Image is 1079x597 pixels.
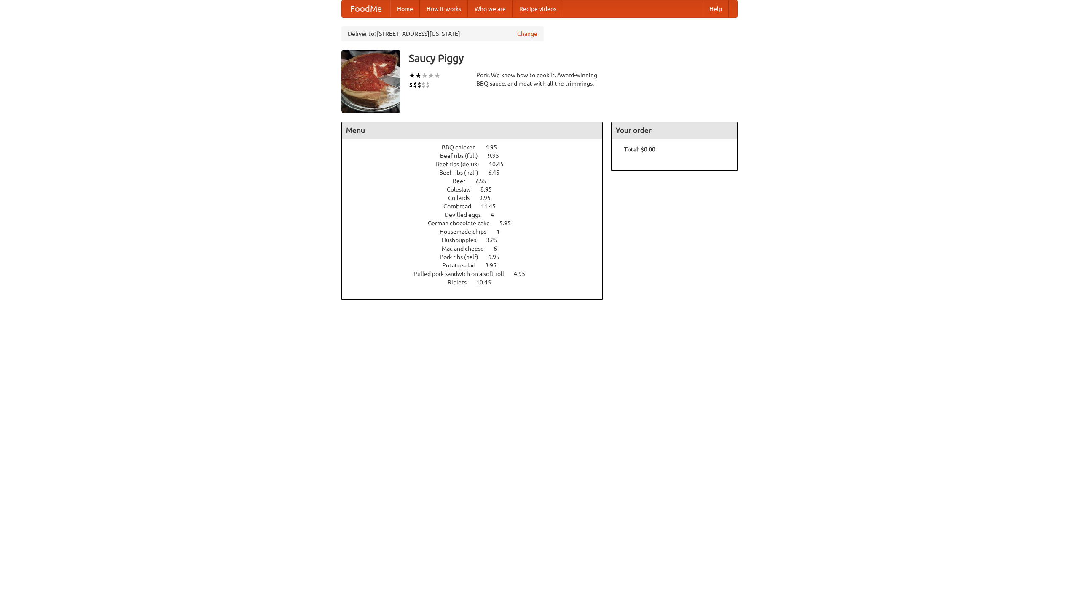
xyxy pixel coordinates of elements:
a: Beef ribs (half) 6.45 [439,169,515,176]
span: Devilled eggs [445,211,489,218]
a: FoodMe [342,0,390,17]
a: Beef ribs (full) 9.95 [440,152,515,159]
span: Beef ribs (half) [439,169,487,176]
span: Hushpuppies [442,237,485,243]
span: 9.95 [479,194,499,201]
a: Hushpuppies 3.25 [442,237,513,243]
a: How it works [420,0,468,17]
a: Recipe videos [513,0,563,17]
span: 11.45 [481,203,504,210]
img: angular.jpg [341,50,400,113]
a: Home [390,0,420,17]
a: Coleslaw 8.95 [447,186,507,193]
span: 4 [491,211,502,218]
span: Potato salad [442,262,484,269]
li: ★ [415,71,421,80]
a: Change [517,30,537,38]
a: Housemade chips 4 [440,228,515,235]
a: Who we are [468,0,513,17]
li: $ [426,80,430,89]
span: Housemade chips [440,228,495,235]
span: Pork ribs (half) [440,254,487,260]
li: ★ [428,71,434,80]
span: 9.95 [488,152,507,159]
a: Potato salad 3.95 [442,262,512,269]
span: Cornbread [443,203,480,210]
a: Beer 7.55 [453,178,502,184]
a: Help [703,0,729,17]
span: BBQ chicken [442,144,484,151]
a: Pulled pork sandwich on a soft roll 4.95 [413,270,541,277]
div: Pork. We know how to cook it. Award-winning BBQ sauce, and meat with all the trimmings. [476,71,603,88]
span: Mac and cheese [442,245,492,252]
a: Collards 9.95 [448,194,506,201]
span: 4.95 [514,270,534,277]
span: 3.95 [485,262,505,269]
span: Coleslaw [447,186,479,193]
b: Total: $0.00 [624,146,655,153]
a: Mac and cheese 6 [442,245,513,252]
li: $ [413,80,417,89]
span: German chocolate cake [428,220,498,227]
span: 6.95 [488,254,508,260]
li: $ [409,80,413,89]
span: Beef ribs (delux) [435,161,488,167]
span: Pulled pork sandwich on a soft roll [413,270,513,277]
span: 4 [496,228,508,235]
span: 7.55 [475,178,495,184]
li: ★ [421,71,428,80]
span: 6 [494,245,505,252]
span: 8.95 [480,186,500,193]
span: 10.45 [476,279,499,286]
li: ★ [409,71,415,80]
span: 10.45 [489,161,512,167]
span: Beer [453,178,474,184]
span: Collards [448,194,478,201]
a: Beef ribs (delux) 10.45 [435,161,519,167]
a: German chocolate cake 5.95 [428,220,526,227]
span: Riblets [448,279,475,286]
a: Devilled eggs 4 [445,211,510,218]
li: ★ [434,71,440,80]
h4: Menu [342,122,602,139]
li: $ [417,80,421,89]
span: 3.25 [486,237,506,243]
a: Cornbread 11.45 [443,203,511,210]
h3: Saucy Piggy [409,50,738,67]
h4: Your order [612,122,737,139]
a: Pork ribs (half) 6.95 [440,254,515,260]
span: 5.95 [499,220,519,227]
div: Deliver to: [STREET_ADDRESS][US_STATE] [341,26,544,41]
li: $ [421,80,426,89]
a: BBQ chicken 4.95 [442,144,513,151]
span: 4.95 [486,144,505,151]
span: Beef ribs (full) [440,152,486,159]
span: 6.45 [488,169,508,176]
a: Riblets 10.45 [448,279,507,286]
